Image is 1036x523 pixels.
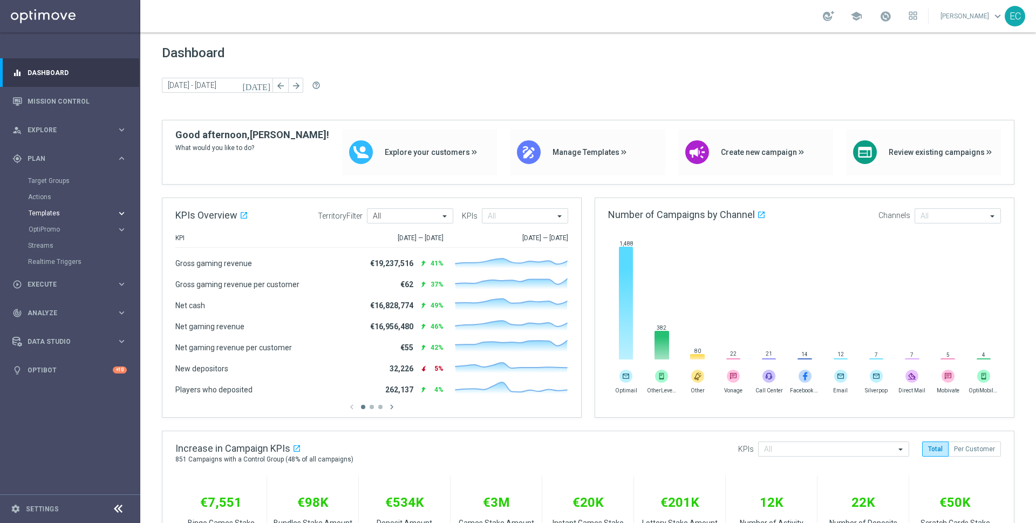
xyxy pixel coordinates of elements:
button: Templates keyboard_arrow_right [28,209,127,218]
div: Actions [28,189,139,205]
button: OptiPromo keyboard_arrow_right [28,225,127,234]
button: person_search Explore keyboard_arrow_right [12,126,127,134]
a: Target Groups [28,176,112,185]
i: keyboard_arrow_right [117,208,127,219]
button: Mission Control [12,97,127,106]
i: keyboard_arrow_right [117,279,127,289]
span: keyboard_arrow_down [992,10,1004,22]
div: Dashboard [12,58,127,87]
div: Templates [28,205,139,221]
div: Data Studio [12,337,117,347]
span: Analyze [28,310,117,316]
div: Analyze [12,308,117,318]
i: keyboard_arrow_right [117,153,127,164]
span: OptiPromo [29,226,106,233]
i: keyboard_arrow_right [117,336,127,347]
i: person_search [12,125,22,135]
button: equalizer Dashboard [12,69,127,77]
div: Templates [29,210,117,216]
div: +10 [113,366,127,373]
i: equalizer [12,68,22,78]
i: play_circle_outline [12,280,22,289]
button: gps_fixed Plan keyboard_arrow_right [12,154,127,163]
i: settings [11,504,21,514]
i: lightbulb [12,365,22,375]
span: Templates [29,210,106,216]
div: Streams [28,237,139,254]
div: Execute [12,280,117,289]
div: EC [1005,6,1025,26]
span: Plan [28,155,117,162]
div: Explore [12,125,117,135]
span: school [850,10,862,22]
i: gps_fixed [12,154,22,164]
button: lightbulb Optibot +10 [12,366,127,375]
a: Optibot [28,356,113,384]
i: keyboard_arrow_right [117,308,127,318]
div: Plan [12,154,117,164]
span: Execute [28,281,117,288]
i: keyboard_arrow_right [117,125,127,135]
a: Dashboard [28,58,127,87]
div: Realtime Triggers [28,254,139,270]
a: Mission Control [28,87,127,116]
button: Data Studio keyboard_arrow_right [12,337,127,346]
div: Optibot [12,356,127,384]
div: Mission Control [12,87,127,116]
div: Target Groups [28,173,139,189]
span: Data Studio [28,338,117,345]
a: Actions [28,193,112,201]
span: Explore [28,127,117,133]
div: OptiPromo [29,226,117,233]
a: Realtime Triggers [28,257,112,266]
a: Streams [28,241,112,250]
i: keyboard_arrow_right [117,225,127,235]
a: [PERSON_NAME]keyboard_arrow_down [939,8,1005,24]
button: track_changes Analyze keyboard_arrow_right [12,309,127,317]
i: track_changes [12,308,22,318]
button: play_circle_outline Execute keyboard_arrow_right [12,280,127,289]
div: OptiPromo [28,221,139,237]
a: Settings [26,506,59,512]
